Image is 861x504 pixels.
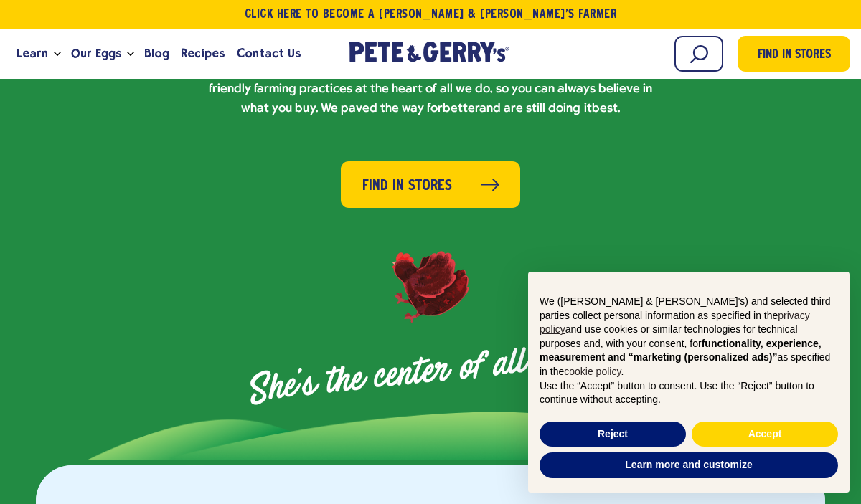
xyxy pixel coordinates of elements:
span: Recipes [181,44,225,62]
div: Notice [517,260,861,504]
p: Use the “Accept” button to consent. Use the “Reject” button to continue without accepting. [540,379,838,407]
button: Reject [540,422,686,447]
a: Recipes [175,34,230,73]
button: Open the dropdown menu for Learn [54,52,61,57]
a: cookie policy [564,366,621,377]
span: Blog [144,44,169,62]
span: Learn [17,44,48,62]
p: We ([PERSON_NAME] & [PERSON_NAME]'s) and selected third parties collect personal information as s... [540,295,838,379]
a: Learn [11,34,54,73]
button: Learn more and customize [540,452,838,478]
a: Our Eggs [65,34,127,73]
a: Contact Us [231,34,306,73]
input: Search [674,36,723,72]
button: Accept [692,422,838,447]
strong: better [443,102,479,115]
strong: best [592,102,618,115]
button: Open the dropdown menu for Our Eggs [127,52,134,57]
span: Our Eggs [71,44,121,62]
span: Find in Stores [362,175,452,197]
a: Blog [138,34,175,73]
span: Find in Stores [758,46,831,65]
a: Find in Stores [738,36,850,72]
span: Contact Us [237,44,301,62]
a: Find in Stores [341,161,520,208]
